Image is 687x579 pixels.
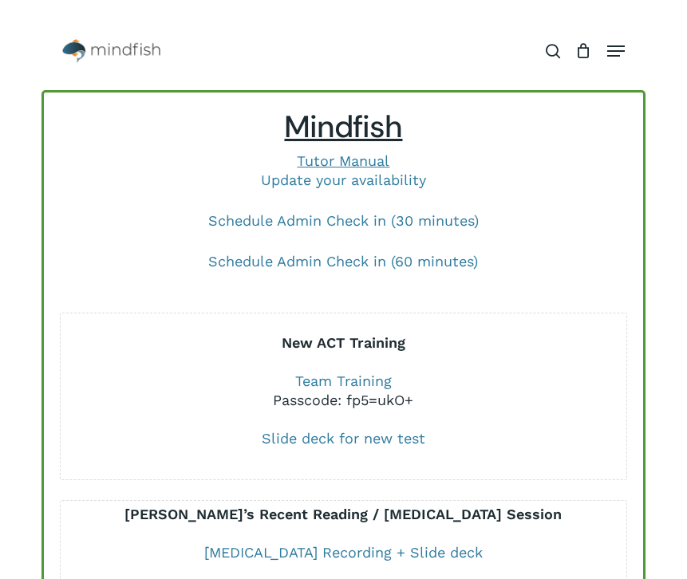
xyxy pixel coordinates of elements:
header: Main Menu [41,31,646,71]
a: Team Training [295,372,392,389]
a: Cart [568,31,599,71]
a: Schedule Admin Check in (60 minutes) [208,253,478,270]
img: Mindfish Test Prep & Academics [62,39,160,63]
a: Navigation Menu [607,43,625,59]
a: Tutor Manual [297,152,389,169]
b: New ACT Training [282,334,405,351]
div: Passcode: fp5=ukO+ [61,391,626,410]
b: [PERSON_NAME]’s Recent Reading / [MEDICAL_DATA] Session [124,506,562,522]
a: Update your availability [261,171,426,188]
a: Slide deck for new test [262,430,425,447]
a: Schedule Admin Check in (30 minutes) [208,212,479,229]
a: [MEDICAL_DATA] Recording + Slide deck [204,544,483,561]
span: Mindfish [284,107,402,147]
